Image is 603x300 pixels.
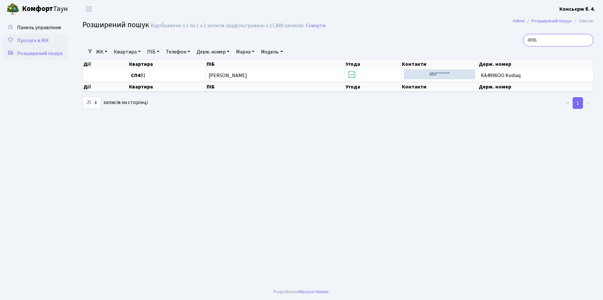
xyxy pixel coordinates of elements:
[93,46,110,57] a: ЖК
[111,46,143,57] a: Квартира
[274,288,330,295] div: Розроблено .
[559,6,595,13] b: Консьєрж б. 4.
[532,17,572,24] a: Розширений пошук
[573,97,583,109] a: 1
[17,37,49,44] span: Пропуск в ЖК
[82,19,149,30] span: Розширений пошук
[559,5,595,13] a: Консьєрж б. 4.
[3,47,68,60] a: Розширений пошук
[82,97,101,109] select: записів на сторінці
[131,73,203,78] span: 91
[513,17,525,24] a: Admin
[131,72,140,79] b: СП4
[478,60,593,69] th: Держ. номер
[81,4,97,14] button: Переключити навігацію
[83,82,128,92] th: Дії
[233,46,257,57] a: Марка
[17,50,62,57] span: Розширений пошук
[306,23,325,29] a: Скинути
[401,60,478,69] th: Контакти
[523,34,593,46] input: Пошук...
[145,46,162,57] a: ПІБ
[299,288,329,295] a: Massive Kinetic
[481,73,590,78] span: KA4996OO Kodiaq
[22,4,68,15] span: Таун
[401,82,478,92] th: Контакти
[503,14,603,28] nav: breadcrumb
[6,3,19,16] img: logo.png
[206,82,345,92] th: ПІБ
[128,82,206,92] th: Квартира
[3,34,68,47] a: Пропуск в ЖК
[128,60,206,69] th: Квартира
[209,72,247,79] span: [PERSON_NAME]
[345,82,401,92] th: Угода
[345,60,401,69] th: Угода
[82,97,148,109] label: записів на сторінці
[151,23,305,29] div: Відображено з 1 по 1 з 1 записів (відфільтровано з 17,889 записів).
[194,46,232,57] a: Держ. номер
[572,17,593,25] li: Список
[3,21,68,34] a: Панель управління
[22,4,53,14] b: Комфорт
[258,46,285,57] a: Модель
[163,46,193,57] a: Телефон
[17,24,61,31] span: Панель управління
[83,60,128,69] th: Дії
[206,60,345,69] th: ПІБ
[478,82,593,92] th: Держ. номер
